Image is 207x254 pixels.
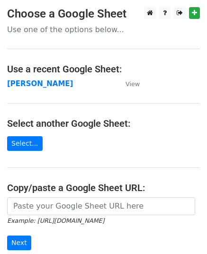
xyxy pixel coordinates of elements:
[7,136,43,151] a: Select...
[7,197,195,215] input: Paste your Google Sheet URL here
[7,236,31,250] input: Next
[126,80,140,88] small: View
[116,79,140,88] a: View
[7,217,104,224] small: Example: [URL][DOMAIN_NAME]
[7,79,73,88] a: [PERSON_NAME]
[7,25,200,35] p: Use one of the options below...
[7,7,200,21] h3: Choose a Google Sheet
[7,182,200,193] h4: Copy/paste a Google Sheet URL:
[7,63,200,75] h4: Use a recent Google Sheet:
[7,118,200,129] h4: Select another Google Sheet:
